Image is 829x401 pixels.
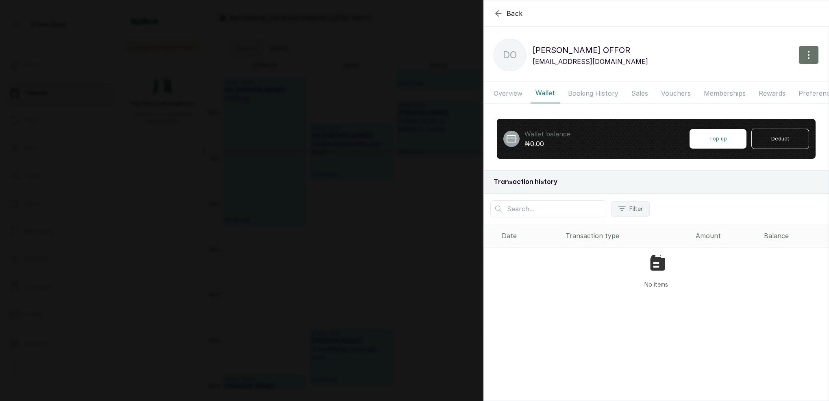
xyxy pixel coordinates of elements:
span: Back [507,9,523,18]
p: [EMAIL_ADDRESS][DOMAIN_NAME] [533,57,648,66]
span: Filter [629,205,643,213]
p: No items [644,280,668,289]
div: Amount [696,231,758,241]
button: Wallet [531,83,560,103]
button: Rewards [754,83,790,103]
button: Top up [690,129,746,149]
div: Balance [764,231,825,241]
button: Filter [611,201,650,217]
button: Vouchers [656,83,696,103]
div: Transaction type [566,231,689,241]
p: Wallet balance [524,129,570,139]
button: Booking History [563,83,623,103]
p: ₦0.00 [524,139,570,149]
input: Search... [490,200,606,217]
button: Back [494,9,523,18]
button: Overview [489,83,527,103]
button: Deduct [751,129,809,149]
h2: Transaction history [494,177,819,187]
button: Sales [627,83,653,103]
p: DO [503,48,517,62]
p: [PERSON_NAME] OFFOR [533,44,648,57]
div: Date [502,231,559,241]
button: Memberships [699,83,751,103]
